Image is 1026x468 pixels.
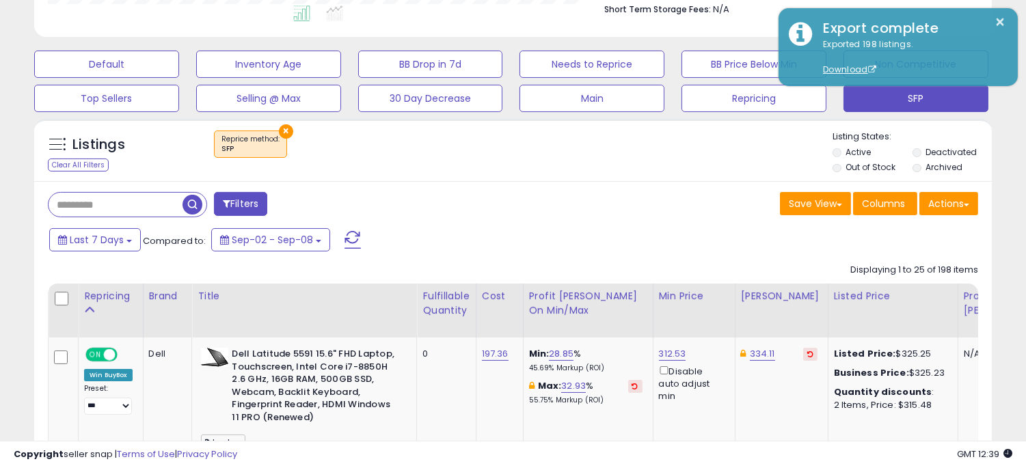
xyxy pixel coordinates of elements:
[846,146,871,158] label: Active
[201,348,228,367] img: 318WjitZC2L._SL40_.jpg
[422,348,465,360] div: 0
[34,85,179,112] button: Top Sellers
[196,85,341,112] button: Selling @ Max
[834,348,947,360] div: $325.25
[48,159,109,171] div: Clear All Filters
[519,51,664,78] button: Needs to Reprice
[834,289,952,303] div: Listed Price
[780,192,851,215] button: Save View
[834,385,932,398] b: Quantity discounts
[70,233,124,247] span: Last 7 Days
[549,347,573,361] a: 28.85
[529,347,550,360] b: Min:
[14,448,237,461] div: seller snap | |
[957,448,1012,460] span: 2025-09-16 12:39 GMT
[482,347,509,361] a: 197.36
[813,18,1008,38] div: Export complete
[834,399,947,411] div: 2 Items, Price: $315.48
[117,448,175,460] a: Terms of Use
[681,85,826,112] button: Repricing
[198,289,411,303] div: Title
[862,197,905,210] span: Columns
[561,379,586,393] a: 32.93
[846,161,895,173] label: Out of Stock
[519,85,664,112] button: Main
[116,349,137,361] span: OFF
[177,448,237,460] a: Privacy Policy
[681,51,826,78] button: BB Price Below Min
[926,146,977,158] label: Deactivated
[34,51,179,78] button: Default
[529,396,643,405] p: 55.75% Markup (ROI)
[834,366,909,379] b: Business Price:
[149,348,182,360] div: Dell
[926,161,962,173] label: Archived
[919,192,978,215] button: Actions
[482,289,517,303] div: Cost
[84,384,133,415] div: Preset:
[741,289,822,303] div: [PERSON_NAME]
[713,3,729,16] span: N/A
[221,134,280,154] span: Reprice method :
[659,289,729,303] div: Min Price
[221,144,280,154] div: SFP
[196,51,341,78] button: Inventory Age
[529,380,643,405] div: %
[750,347,775,361] a: 334.11
[538,379,562,392] b: Max:
[823,64,876,75] a: Download
[523,284,653,338] th: The percentage added to the cost of goods (COGS) that forms the calculator for Min & Max prices.
[604,3,711,15] b: Short Term Storage Fees:
[149,289,187,303] div: Brand
[659,347,686,361] a: 312.53
[659,363,725,402] div: Disable auto adjust min
[72,135,125,154] h5: Listings
[843,85,988,112] button: SFP
[358,51,503,78] button: BB Drop in 7d
[232,233,313,247] span: Sep-02 - Sep-08
[529,348,643,373] div: %
[834,367,947,379] div: $325.23
[422,289,470,318] div: Fulfillable Quantity
[14,448,64,460] strong: Copyright
[358,85,503,112] button: 30 Day Decrease
[995,14,1006,31] button: ×
[143,234,206,247] span: Compared to:
[529,363,643,373] p: 45.69% Markup (ROI)
[813,38,1008,77] div: Exported 198 listings.
[833,130,992,143] p: Listing States:
[214,192,267,216] button: Filters
[834,386,947,398] div: :
[49,228,141,251] button: Last 7 Days
[87,349,104,361] span: ON
[84,369,133,381] div: Win BuyBox
[850,264,978,277] div: Displaying 1 to 25 of 198 items
[529,289,647,318] div: Profit [PERSON_NAME] on Min/Max
[853,192,917,215] button: Columns
[211,228,330,251] button: Sep-02 - Sep-08
[834,347,896,360] b: Listed Price:
[84,289,137,303] div: Repricing
[279,124,293,139] button: ×
[232,348,398,427] b: Dell Latitude 5591 15.6" FHD Laptop, Touchscreen, Intel Core i7-8850H 2.6 GHz, 16GB RAM, 500GB SS...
